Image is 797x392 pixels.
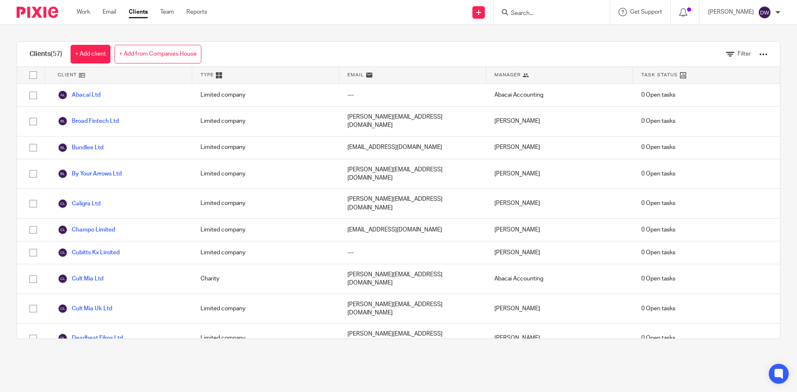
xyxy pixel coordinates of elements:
[29,50,62,58] h1: Clients
[58,199,100,209] a: Caligra Ltd
[58,169,68,179] img: svg%3E
[339,189,486,218] div: [PERSON_NAME][EMAIL_ADDRESS][DOMAIN_NAME]
[708,8,754,16] p: [PERSON_NAME]
[58,274,68,284] img: svg%3E
[486,107,633,136] div: [PERSON_NAME]
[77,8,90,16] a: Work
[339,241,486,264] div: ---
[486,189,633,218] div: [PERSON_NAME]
[58,143,103,153] a: Bundlee Ltd
[339,107,486,136] div: [PERSON_NAME][EMAIL_ADDRESS][DOMAIN_NAME]
[58,116,119,126] a: Broad Fintech Ltd
[58,333,124,343] a: Deadbeat Films Ltd.
[641,304,675,313] span: 0 Open tasks
[58,248,68,258] img: svg%3E
[641,170,675,178] span: 0 Open tasks
[58,143,68,153] img: svg%3E
[71,45,110,63] a: + Add client
[58,90,68,100] img: svg%3E
[186,8,207,16] a: Reports
[486,219,633,241] div: [PERSON_NAME]
[103,8,116,16] a: Email
[58,90,100,100] a: Abacai Ltd
[17,7,58,18] img: Pixie
[486,324,633,353] div: [PERSON_NAME]
[641,117,675,125] span: 0 Open tasks
[758,6,771,19] img: svg%3E
[486,294,633,324] div: [PERSON_NAME]
[192,107,339,136] div: Limited company
[192,219,339,241] div: Limited company
[58,71,77,78] span: Client
[58,225,115,235] a: Champo Limited
[200,71,214,78] span: Type
[58,169,122,179] a: By Your Arrows Ltd
[58,304,68,314] img: svg%3E
[641,91,675,99] span: 0 Open tasks
[58,304,112,314] a: Cult Mia Uk Ltd
[192,84,339,106] div: Limited company
[494,71,521,78] span: Manager
[58,248,120,258] a: Cubitts Kx Limited
[58,199,68,209] img: svg%3E
[192,189,339,218] div: Limited company
[641,143,675,151] span: 0 Open tasks
[339,264,486,294] div: [PERSON_NAME][EMAIL_ADDRESS][DOMAIN_NAME]
[486,159,633,189] div: [PERSON_NAME]
[58,274,103,284] a: Cult Mia Ltd
[192,294,339,324] div: Limited company
[192,241,339,264] div: Limited company
[192,159,339,189] div: Limited company
[51,51,62,57] span: (57)
[486,136,633,159] div: [PERSON_NAME]
[339,324,486,353] div: [PERSON_NAME][EMAIL_ADDRESS][DOMAIN_NAME]
[339,159,486,189] div: [PERSON_NAME][EMAIL_ADDRESS][DOMAIN_NAME]
[192,136,339,159] div: Limited company
[510,10,585,17] input: Search
[192,264,339,294] div: Charity
[58,333,68,343] img: svg%3E
[486,84,633,106] div: Abacai Accounting
[115,45,201,63] a: + Add from Companies House
[339,136,486,159] div: [EMAIL_ADDRESS][DOMAIN_NAME]
[339,84,486,106] div: ---
[630,9,662,15] span: Get Support
[129,8,148,16] a: Clients
[58,225,68,235] img: svg%3E
[339,294,486,324] div: [PERSON_NAME][EMAIL_ADDRESS][DOMAIN_NAME]
[641,334,675,342] span: 0 Open tasks
[641,275,675,283] span: 0 Open tasks
[192,324,339,353] div: Limited company
[25,67,41,83] input: Select all
[58,116,68,126] img: svg%3E
[641,199,675,207] span: 0 Open tasks
[486,241,633,264] div: [PERSON_NAME]
[641,248,675,257] span: 0 Open tasks
[486,264,633,294] div: Abacai Accounting
[641,226,675,234] span: 0 Open tasks
[339,219,486,241] div: [EMAIL_ADDRESS][DOMAIN_NAME]
[641,71,678,78] span: Task Status
[347,71,364,78] span: Email
[738,51,751,57] span: Filter
[160,8,174,16] a: Team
